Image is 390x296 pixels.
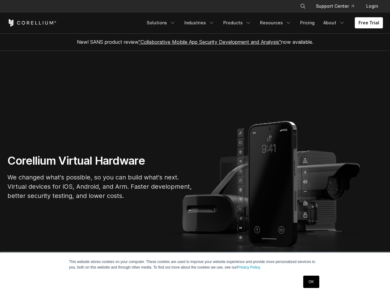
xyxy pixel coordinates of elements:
[7,19,57,27] a: Corellium Home
[181,17,218,28] a: Industries
[77,39,313,45] span: New! SANS product review now available.
[237,265,261,269] a: Privacy Policy.
[69,259,321,270] p: This website stores cookies on your computer. These cookies are used to improve your website expe...
[297,1,308,12] button: Search
[7,173,193,200] p: We changed what's possible, so you can build what's next. Virtual devices for iOS, Android, and A...
[220,17,255,28] a: Products
[320,17,349,28] a: About
[256,17,295,28] a: Resources
[292,1,383,12] div: Navigation Menu
[296,17,318,28] a: Pricing
[7,154,193,168] h1: Corellium Virtual Hardware
[303,276,319,288] a: OK
[311,1,359,12] a: Support Center
[355,17,383,28] a: Free Trial
[361,1,383,12] a: Login
[143,17,383,28] div: Navigation Menu
[143,17,179,28] a: Solutions
[139,39,281,45] a: "Collaborative Mobile App Security Development and Analysis"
